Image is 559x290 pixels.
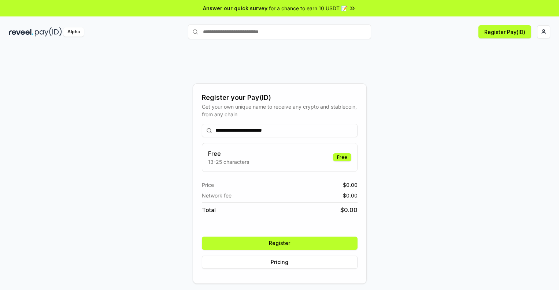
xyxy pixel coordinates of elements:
[340,206,358,214] span: $ 0.00
[202,181,214,189] span: Price
[203,4,267,12] span: Answer our quick survey
[269,4,347,12] span: for a chance to earn 10 USDT 📝
[208,149,249,158] h3: Free
[333,153,351,161] div: Free
[202,93,358,103] div: Register your Pay(ID)
[202,237,358,250] button: Register
[35,27,62,37] img: pay_id
[202,256,358,269] button: Pricing
[63,27,84,37] div: Alpha
[202,192,232,199] span: Network fee
[208,158,249,166] p: 13-25 characters
[343,181,358,189] span: $ 0.00
[202,103,358,118] div: Get your own unique name to receive any crypto and stablecoin, from any chain
[478,25,531,38] button: Register Pay(ID)
[343,192,358,199] span: $ 0.00
[9,27,33,37] img: reveel_dark
[202,206,216,214] span: Total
